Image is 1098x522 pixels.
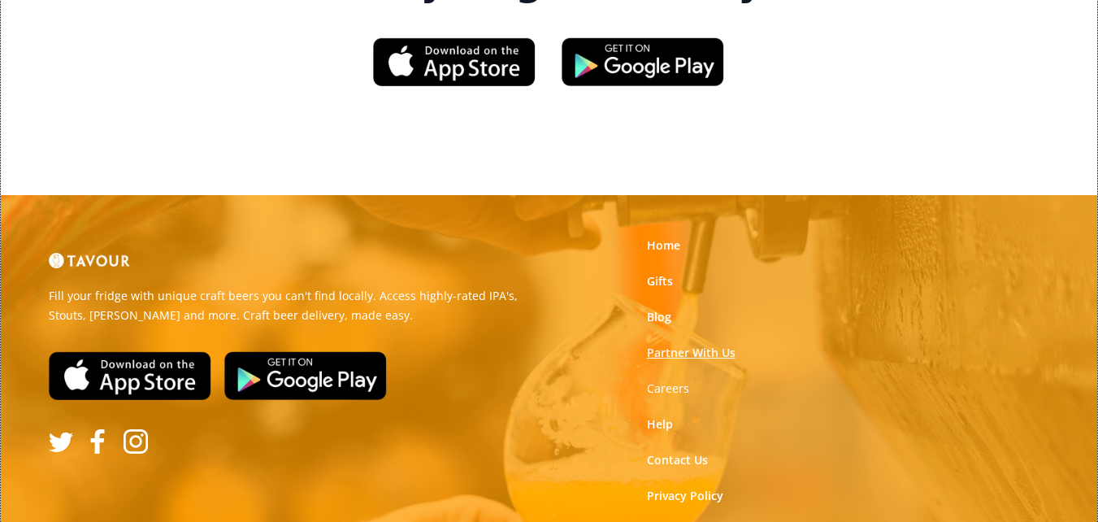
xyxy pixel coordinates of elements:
[647,345,736,361] a: Partner With Us
[647,452,708,468] a: Contact Us
[647,488,723,504] a: Privacy Policy
[647,237,680,254] a: Home
[647,273,673,289] a: Gifts
[647,381,689,397] a: Careers
[647,309,671,325] a: Blog
[647,416,673,433] a: Help
[49,286,537,325] p: Fill your fridge with unique craft beers you can't find locally. Access highly-rated IPA's, Stout...
[647,381,689,396] strong: Careers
